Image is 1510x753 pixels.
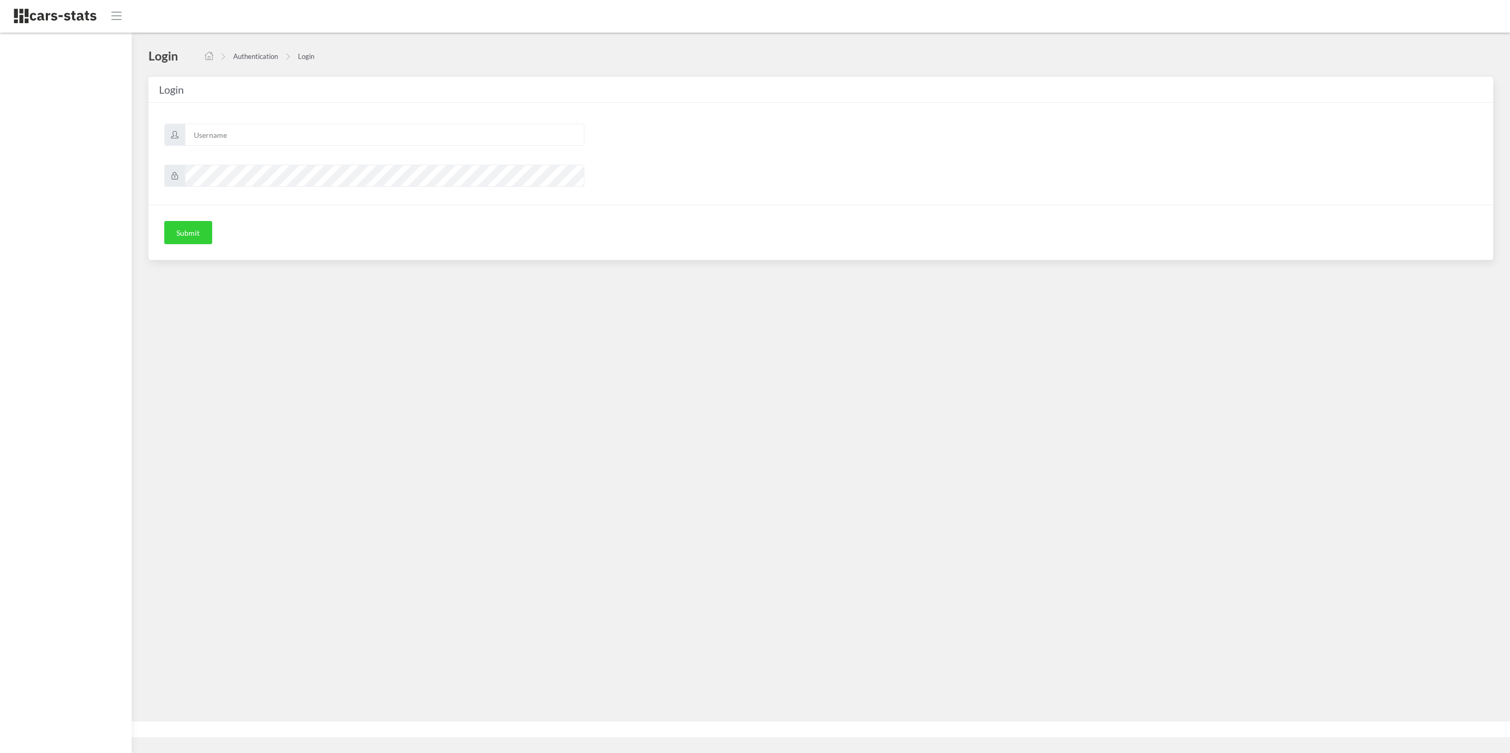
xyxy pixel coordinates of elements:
[233,52,278,61] a: Authentication
[164,221,212,244] button: Submit
[13,8,97,24] img: navbar brand
[185,124,584,146] input: Username
[148,48,178,64] h4: Login
[298,52,314,61] a: Login
[159,83,184,96] span: Login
